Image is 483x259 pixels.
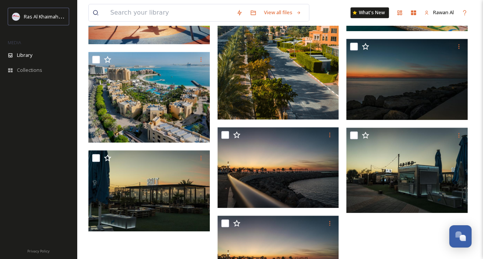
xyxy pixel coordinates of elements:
[260,5,305,20] a: View all files
[106,4,232,21] input: Search your library
[17,66,42,74] span: Collections
[346,128,468,213] img: Al Marjan Island Corniche 1.jpg
[420,5,458,20] a: Rawan Al
[433,9,454,16] span: Rawan Al
[88,150,210,231] img: Al Marjan Island Corniche 2.jpg
[449,225,471,247] button: Open Chat
[24,13,133,20] span: Ras Al Khaimah Tourism Development Authority
[27,246,50,255] a: Privacy Policy
[350,7,389,18] a: What's New
[12,13,20,20] img: Logo_RAKTDA_RGB-01.png
[27,249,50,254] span: Privacy Policy
[346,39,468,120] img: Al Marjan Island Corniche 4.jpg
[17,51,32,59] span: Library
[8,40,21,45] span: MEDIA
[217,127,339,208] img: Marjan Island.jpg
[88,52,210,143] img: Al Marjan Island.jpg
